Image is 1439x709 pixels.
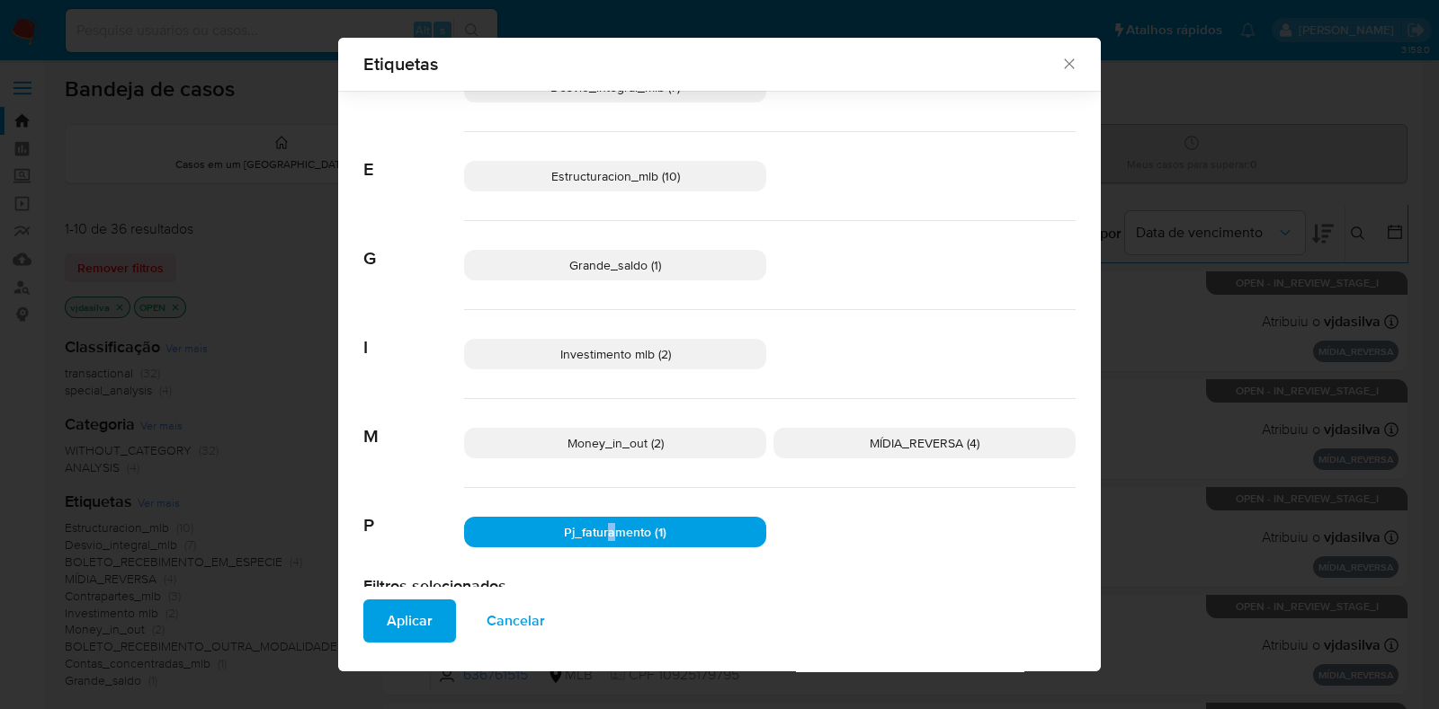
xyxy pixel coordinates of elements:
span: G [363,221,464,270]
button: Aplicar [363,599,456,643]
span: Pj_faturamento (1) [564,523,666,541]
button: Cancelar [463,599,568,643]
button: Fechar [1060,55,1077,71]
span: Money_in_out (2) [568,434,664,452]
span: MÍDIA_REVERSA (4) [870,434,979,452]
span: I [363,310,464,359]
h2: Filtros selecionados [363,576,1076,596]
span: Estructuracion_mlb (10) [551,167,680,185]
div: Investimento mlb (2) [464,339,766,369]
span: E [363,132,464,181]
div: Money_in_out (2) [464,428,766,458]
span: Cancelar [487,601,545,641]
div: Grande_saldo (1) [464,250,766,280]
span: Aplicar [387,601,433,641]
span: Etiquetas [363,55,1060,73]
span: P [363,488,464,536]
div: Pj_faturamento (1) [464,517,766,547]
span: M [363,399,464,448]
span: Investimento mlb (2) [560,345,671,363]
div: Estructuracion_mlb (10) [464,161,766,191]
div: MÍDIA_REVERSA (4) [773,428,1076,458]
span: Grande_saldo (1) [569,256,661,274]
